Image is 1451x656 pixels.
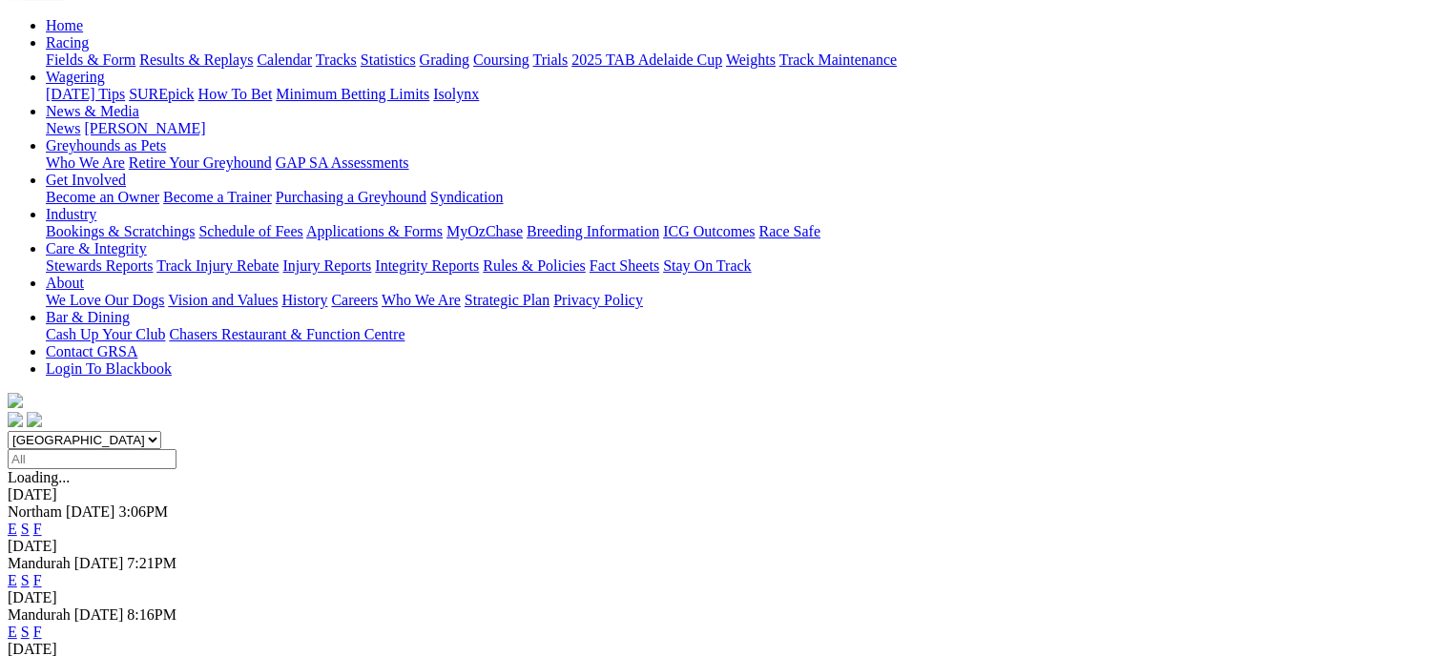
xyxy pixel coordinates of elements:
[276,189,426,205] a: Purchasing a Greyhound
[8,503,62,520] span: Northam
[8,589,1443,606] div: [DATE]
[46,326,1443,343] div: Bar & Dining
[282,257,371,274] a: Injury Reports
[46,223,195,239] a: Bookings & Scratchings
[46,343,137,359] a: Contact GRSA
[198,86,273,102] a: How To Bet
[8,538,1443,555] div: [DATE]
[8,449,176,469] input: Select date
[33,521,42,537] a: F
[46,69,105,85] a: Wagering
[156,257,279,274] a: Track Injury Rebate
[46,103,139,119] a: News & Media
[430,189,503,205] a: Syndication
[8,393,23,408] img: logo-grsa-white.png
[8,555,71,571] span: Mandurah
[532,51,568,68] a: Trials
[46,34,89,51] a: Racing
[726,51,776,68] a: Weights
[46,292,164,308] a: We Love Our Dogs
[382,292,461,308] a: Who We Are
[46,309,130,325] a: Bar & Dining
[465,292,549,308] a: Strategic Plan
[8,606,71,623] span: Mandurah
[46,154,1443,172] div: Greyhounds as Pets
[46,51,135,68] a: Fields & Form
[8,521,17,537] a: E
[74,555,124,571] span: [DATE]
[129,154,272,171] a: Retire Your Greyhound
[473,51,529,68] a: Coursing
[276,86,429,102] a: Minimum Betting Limits
[46,240,147,256] a: Care & Integrity
[127,606,176,623] span: 8:16PM
[46,86,125,102] a: [DATE] Tips
[46,86,1443,103] div: Wagering
[46,223,1443,240] div: Industry
[46,206,96,222] a: Industry
[8,572,17,588] a: E
[571,51,722,68] a: 2025 TAB Adelaide Cup
[8,624,17,640] a: E
[553,292,643,308] a: Privacy Policy
[590,257,659,274] a: Fact Sheets
[779,51,897,68] a: Track Maintenance
[74,606,124,623] span: [DATE]
[21,521,30,537] a: S
[8,412,23,427] img: facebook.svg
[46,120,80,136] a: News
[306,223,443,239] a: Applications & Forms
[46,257,153,274] a: Stewards Reports
[46,137,166,154] a: Greyhounds as Pets
[331,292,378,308] a: Careers
[46,189,1443,206] div: Get Involved
[118,503,168,520] span: 3:06PM
[758,223,819,239] a: Race Safe
[446,223,523,239] a: MyOzChase
[139,51,253,68] a: Results & Replays
[46,120,1443,137] div: News & Media
[663,223,755,239] a: ICG Outcomes
[46,292,1443,309] div: About
[361,51,416,68] a: Statistics
[46,154,125,171] a: Who We Are
[46,360,172,377] a: Login To Blackbook
[21,572,30,588] a: S
[168,292,278,308] a: Vision and Values
[169,326,404,342] a: Chasers Restaurant & Function Centre
[27,412,42,427] img: twitter.svg
[281,292,327,308] a: History
[433,86,479,102] a: Isolynx
[663,257,751,274] a: Stay On Track
[46,275,84,291] a: About
[33,572,42,588] a: F
[276,154,409,171] a: GAP SA Assessments
[21,624,30,640] a: S
[46,17,83,33] a: Home
[8,486,1443,503] div: [DATE]
[8,469,70,485] span: Loading...
[46,51,1443,69] div: Racing
[33,624,42,640] a: F
[46,172,126,188] a: Get Involved
[257,51,312,68] a: Calendar
[527,223,659,239] a: Breeding Information
[483,257,586,274] a: Rules & Policies
[127,555,176,571] span: 7:21PM
[163,189,272,205] a: Become a Trainer
[84,120,205,136] a: [PERSON_NAME]
[198,223,302,239] a: Schedule of Fees
[46,326,165,342] a: Cash Up Your Club
[46,257,1443,275] div: Care & Integrity
[66,503,115,520] span: [DATE]
[420,51,469,68] a: Grading
[129,86,194,102] a: SUREpick
[46,189,159,205] a: Become an Owner
[316,51,357,68] a: Tracks
[375,257,479,274] a: Integrity Reports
